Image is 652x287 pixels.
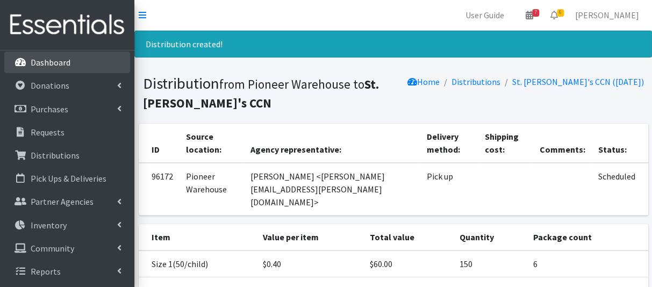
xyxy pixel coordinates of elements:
a: St. [PERSON_NAME]'s CCN ([DATE]) [512,76,644,87]
th: Item [139,224,256,250]
th: Total value [363,224,453,250]
td: $0.40 [256,250,363,277]
td: 96172 [139,163,180,216]
td: Pick up [420,163,478,216]
a: Distributions [4,145,130,166]
p: Reports [31,266,61,277]
td: Scheduled [591,163,648,216]
th: Delivery method: [420,124,478,163]
img: HumanEssentials [4,7,130,43]
a: Pick Ups & Deliveries [4,168,130,189]
a: Partner Agencies [4,191,130,212]
th: Package count [527,224,648,250]
div: Distribution created! [134,31,652,58]
span: 7 [532,9,539,17]
a: Distributions [452,76,500,87]
th: Agency representative: [244,124,420,163]
a: Community [4,238,130,259]
a: Donations [4,75,130,96]
a: 6 [542,4,567,26]
th: Shipping cost: [478,124,533,163]
p: Inventory [31,220,67,231]
a: 7 [517,4,542,26]
span: 6 [557,9,564,17]
td: [PERSON_NAME] <[PERSON_NAME][EMAIL_ADDRESS][PERSON_NAME][DOMAIN_NAME]> [244,163,420,216]
td: 150 [453,250,527,277]
a: Reports [4,261,130,282]
td: $60.00 [363,250,453,277]
p: Requests [31,127,65,138]
p: Pick Ups & Deliveries [31,173,106,184]
th: Value per item [256,224,363,250]
a: Purchases [4,98,130,120]
p: Donations [31,80,69,91]
td: Pioneer Warehouse [180,163,244,216]
h1: Distribution [143,74,390,111]
th: Source location: [180,124,244,163]
a: Inventory [4,214,130,236]
td: Size 1(50/child) [139,250,256,277]
b: St. [PERSON_NAME]'s CCN [143,76,379,111]
th: ID [139,124,180,163]
th: Status: [591,124,648,163]
th: Comments: [533,124,591,163]
small: from Pioneer Warehouse to [143,76,379,111]
a: [PERSON_NAME] [567,4,648,26]
a: Requests [4,121,130,143]
p: Purchases [31,104,68,114]
a: User Guide [457,4,513,26]
a: Dashboard [4,52,130,73]
p: Partner Agencies [31,196,94,207]
p: Dashboard [31,57,70,68]
p: Community [31,243,74,254]
a: Home [407,76,440,87]
td: 6 [527,250,648,277]
p: Distributions [31,150,80,161]
th: Quantity [453,224,527,250]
